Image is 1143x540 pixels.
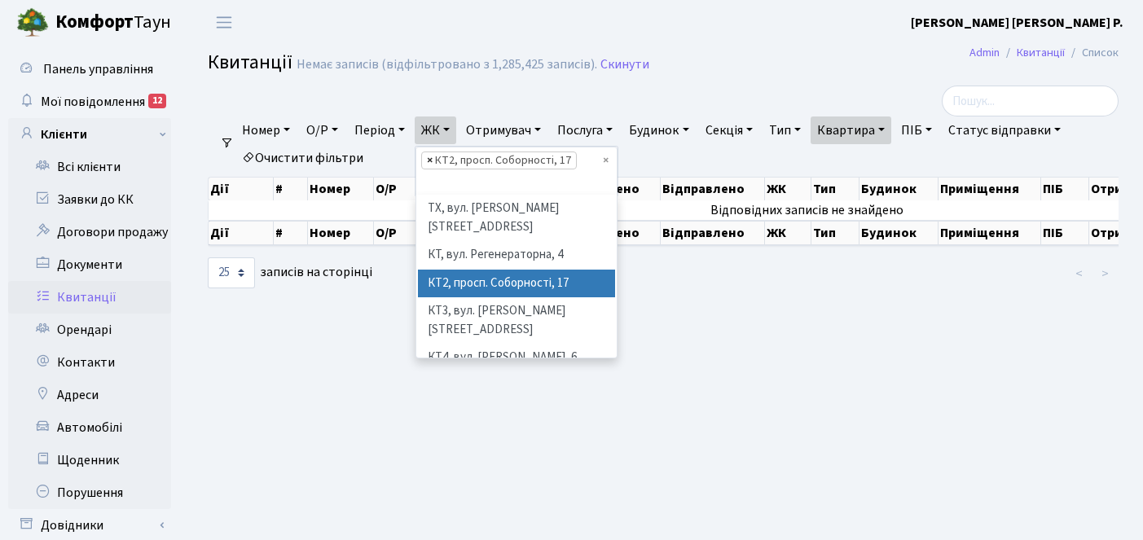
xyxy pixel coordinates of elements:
th: О/Р [374,221,422,245]
b: Комфорт [55,9,134,35]
a: Контакти [8,346,171,379]
b: [PERSON_NAME] [PERSON_NAME] Р. [911,14,1123,32]
a: Орендарі [8,314,171,346]
th: Приміщення [939,221,1042,245]
th: Приміщення [939,178,1042,200]
a: Секція [699,116,759,144]
label: записів на сторінці [208,257,372,288]
a: Документи [8,248,171,281]
li: КТ4, вул. [PERSON_NAME], 6 [418,344,615,372]
th: ЖК [765,221,811,245]
th: Відправлено [661,221,765,245]
div: 12 [148,94,166,108]
li: КТ, вул. Регенераторна, 4 [418,241,615,270]
li: КТ2, просп. Соборності, 17 [418,270,615,298]
th: Будинок [859,221,938,245]
span: Таун [55,9,171,37]
a: Очистити фільтри [235,144,370,172]
span: × [427,152,433,169]
span: Мої повідомлення [41,93,145,111]
a: Номер [235,116,297,144]
th: Тип [811,221,860,245]
a: Admin [969,44,1000,61]
a: Скинути [600,57,649,72]
span: Панель управління [43,60,153,78]
a: Адреси [8,379,171,411]
a: Автомобілі [8,411,171,444]
a: ЖК [415,116,456,144]
th: # [274,221,308,245]
a: Заявки до КК [8,183,171,216]
th: Відправлено [661,178,765,200]
span: Видалити всі елементи [603,152,609,169]
nav: breadcrumb [945,36,1143,70]
select: записів на сторінці [208,257,255,288]
th: ЖК [765,178,811,200]
button: Переключити навігацію [204,9,244,36]
th: Номер [308,221,374,245]
a: Квитанції [1017,44,1065,61]
a: Квартира [811,116,891,144]
div: Немає записів (відфільтровано з 1,285,425 записів). [297,57,597,72]
th: Дії [209,221,274,245]
th: О/Р [374,178,422,200]
a: Договори продажу [8,216,171,248]
a: Клієнти [8,118,171,151]
a: Період [348,116,411,144]
th: # [274,178,308,200]
a: Мої повідомлення12 [8,86,171,118]
a: ПІБ [895,116,939,144]
a: Всі клієнти [8,151,171,183]
a: Тип [763,116,807,144]
a: Панель управління [8,53,171,86]
li: КТ2, просп. Соборності, 17 [421,151,577,169]
img: logo.png [16,7,49,39]
th: ПІБ [1041,178,1088,200]
a: [PERSON_NAME] [PERSON_NAME] Р. [911,13,1123,33]
li: КТ3, вул. [PERSON_NAME][STREET_ADDRESS] [418,297,615,344]
a: О/Р [300,116,345,144]
li: Список [1065,44,1119,62]
th: Дії [209,178,274,200]
a: Щоденник [8,444,171,476]
th: Номер [308,178,374,200]
span: Квитанції [208,48,292,77]
th: Тип [811,178,860,200]
a: Будинок [622,116,695,144]
a: Порушення [8,476,171,509]
a: Послуга [551,116,619,144]
input: Пошук... [942,86,1119,116]
a: Статус відправки [942,116,1067,144]
li: ТХ, вул. [PERSON_NAME][STREET_ADDRESS] [418,195,615,241]
a: Квитанції [8,281,171,314]
th: Будинок [859,178,938,200]
a: Отримувач [459,116,547,144]
th: ПІБ [1041,221,1088,245]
